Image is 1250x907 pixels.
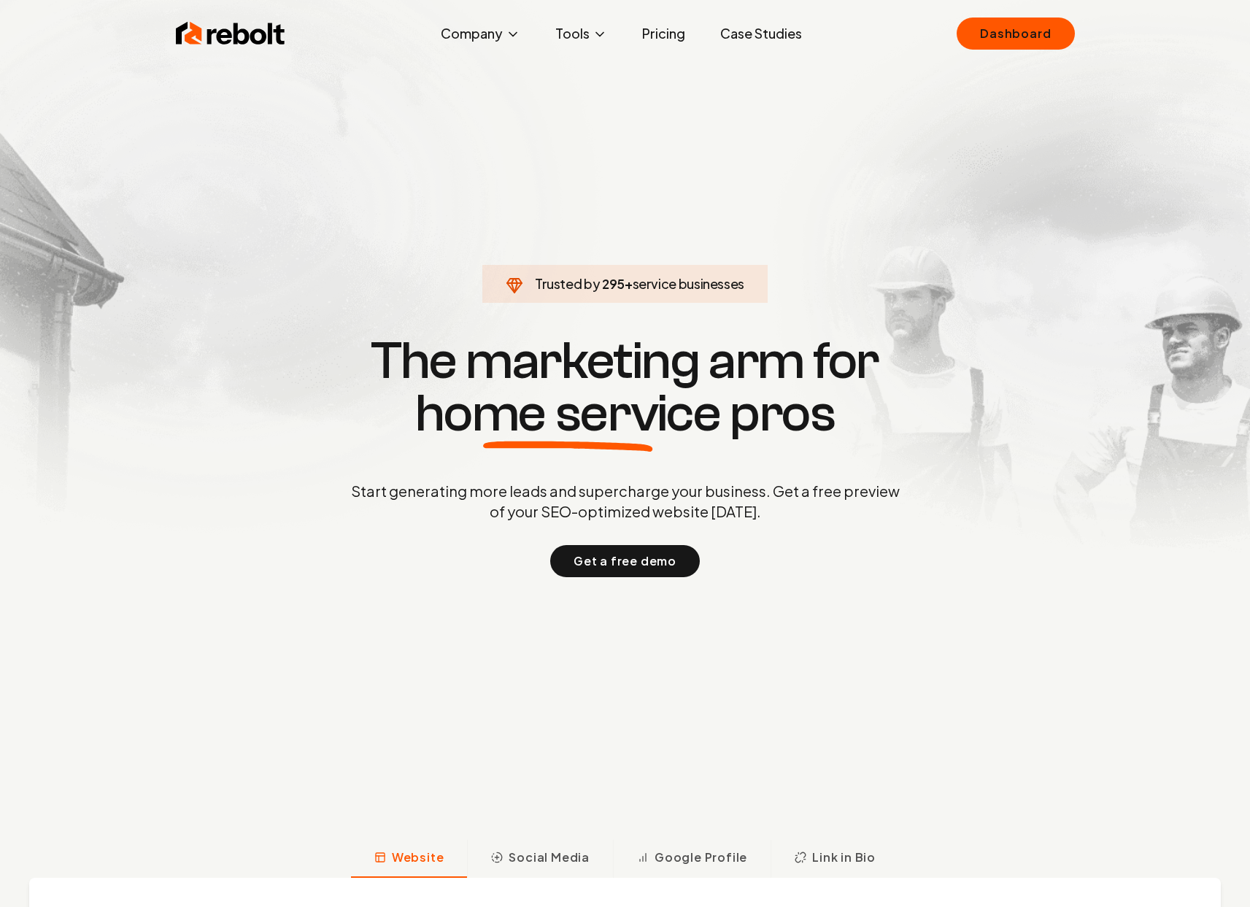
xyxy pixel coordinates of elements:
[544,19,619,48] button: Tools
[655,849,747,866] span: Google Profile
[392,849,444,866] span: Website
[771,840,899,878] button: Link in Bio
[812,849,876,866] span: Link in Bio
[550,545,700,577] button: Get a free demo
[429,19,532,48] button: Company
[535,275,600,292] span: Trusted by
[415,387,721,440] span: home service
[957,18,1074,50] a: Dashboard
[351,840,468,878] button: Website
[467,840,613,878] button: Social Media
[613,840,771,878] button: Google Profile
[509,849,590,866] span: Social Media
[625,275,633,292] span: +
[633,275,745,292] span: service businesses
[602,274,625,294] span: 295
[709,19,814,48] a: Case Studies
[275,335,976,440] h1: The marketing arm for pros
[630,19,697,48] a: Pricing
[348,481,903,522] p: Start generating more leads and supercharge your business. Get a free preview of your SEO-optimiz...
[176,19,285,48] img: Rebolt Logo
